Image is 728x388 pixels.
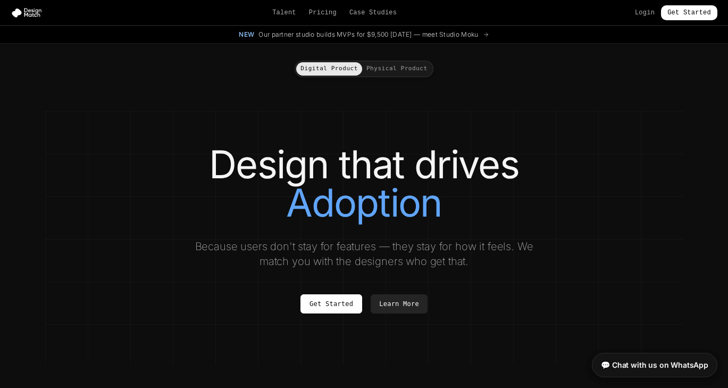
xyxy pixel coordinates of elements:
[11,7,47,18] img: Design Match
[296,62,362,76] button: Digital Product
[349,9,397,17] a: Case Studies
[66,145,662,222] h1: Design that drives
[592,353,717,377] a: 💬 Chat with us on WhatsApp
[286,184,442,222] span: Adoption
[239,30,254,39] span: New
[661,5,717,20] a: Get Started
[258,30,478,39] span: Our partner studio builds MVPs for $9,500 [DATE] — meet Studio Moku
[309,9,337,17] a: Pricing
[186,239,543,269] p: Because users don't stay for features — they stay for how it feels. We match you with the designe...
[635,9,655,17] a: Login
[300,294,362,313] a: Get Started
[362,62,432,76] button: Physical Product
[371,294,428,313] a: Learn More
[272,9,296,17] a: Talent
